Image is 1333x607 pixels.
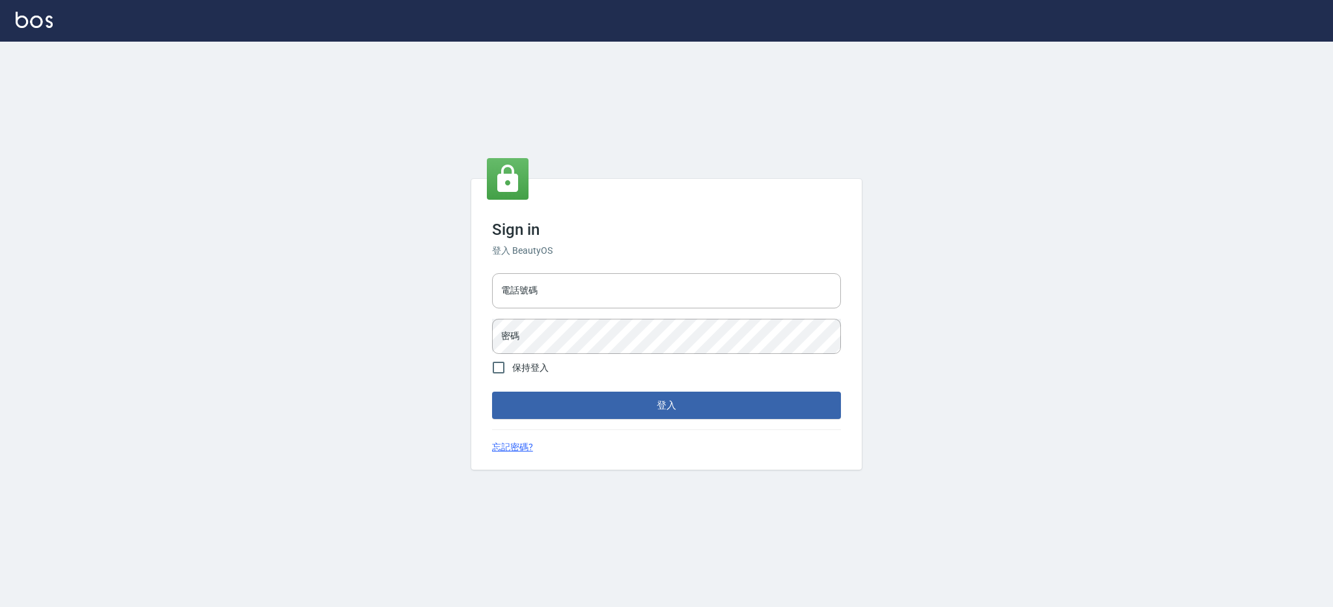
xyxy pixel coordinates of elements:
[492,392,841,419] button: 登入
[16,12,53,28] img: Logo
[512,361,549,375] span: 保持登入
[492,244,841,258] h6: 登入 BeautyOS
[492,221,841,239] h3: Sign in
[492,440,533,454] a: 忘記密碼?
